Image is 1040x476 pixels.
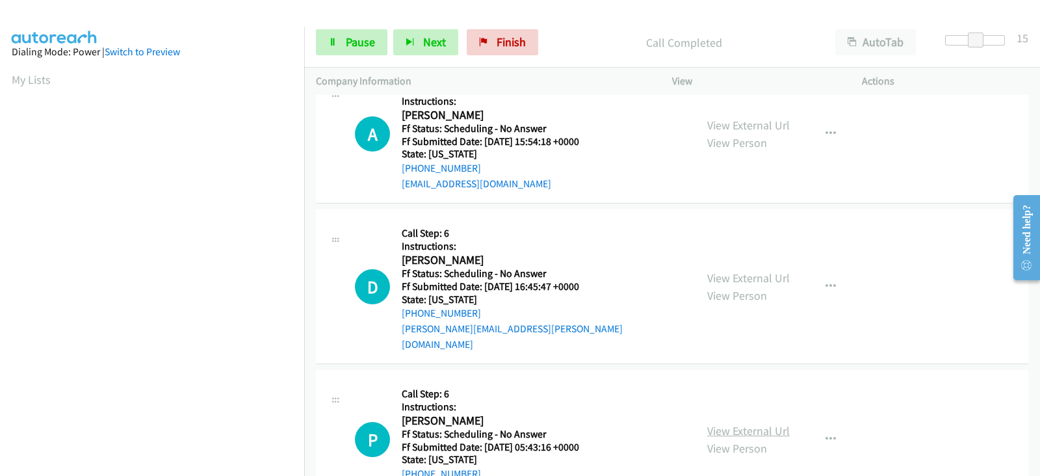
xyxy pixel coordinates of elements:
a: [PHONE_NUMBER] [402,162,481,174]
span: Pause [346,34,375,49]
h5: Call Step: 6 [402,227,684,240]
h5: Ff Status: Scheduling - No Answer [402,428,623,441]
p: Call Completed [556,34,812,51]
a: View External Url [707,118,790,133]
h5: Ff Submitted Date: [DATE] 16:45:47 +0000 [402,280,684,293]
p: Actions [862,73,1028,89]
a: My Lists [12,72,51,87]
h5: Call Step: 6 [402,388,623,401]
a: View Person [707,441,767,456]
span: Finish [497,34,526,49]
iframe: Resource Center [1002,186,1040,289]
a: View Person [707,288,767,303]
h2: [PERSON_NAME] [402,253,595,268]
h1: P [355,422,390,457]
a: Switch to Preview [105,46,180,58]
h1: D [355,269,390,304]
a: Finish [467,29,538,55]
p: Company Information [316,73,649,89]
h5: State: [US_STATE] [402,293,684,306]
h5: Ff Status: Scheduling - No Answer [402,122,595,135]
a: Pause [316,29,387,55]
a: View External Url [707,271,790,285]
div: 15 [1017,29,1028,47]
h5: Instructions: [402,401,623,414]
h5: Instructions: [402,95,595,108]
h5: Ff Status: Scheduling - No Answer [402,267,684,280]
h2: [PERSON_NAME] [402,414,595,429]
a: [EMAIL_ADDRESS][DOMAIN_NAME] [402,178,551,190]
div: The call is yet to be attempted [355,422,390,457]
a: View Person [707,135,767,150]
h2: [PERSON_NAME] [402,108,595,123]
h1: A [355,116,390,152]
h5: State: [US_STATE] [402,453,623,466]
h5: Ff Submitted Date: [DATE] 15:54:18 +0000 [402,135,595,148]
div: The call is yet to be attempted [355,116,390,152]
h5: Ff Submitted Date: [DATE] 05:43:16 +0000 [402,441,623,454]
p: View [672,73,838,89]
h5: State: [US_STATE] [402,148,595,161]
button: Next [393,29,458,55]
a: [PERSON_NAME][EMAIL_ADDRESS][PERSON_NAME][DOMAIN_NAME] [402,323,623,350]
div: Dialing Mode: Power | [12,44,292,60]
a: View External Url [707,423,790,438]
button: AutoTab [835,29,916,55]
a: [PHONE_NUMBER] [402,307,481,319]
h5: Instructions: [402,240,684,253]
div: The call is yet to be attempted [355,269,390,304]
span: Next [423,34,446,49]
